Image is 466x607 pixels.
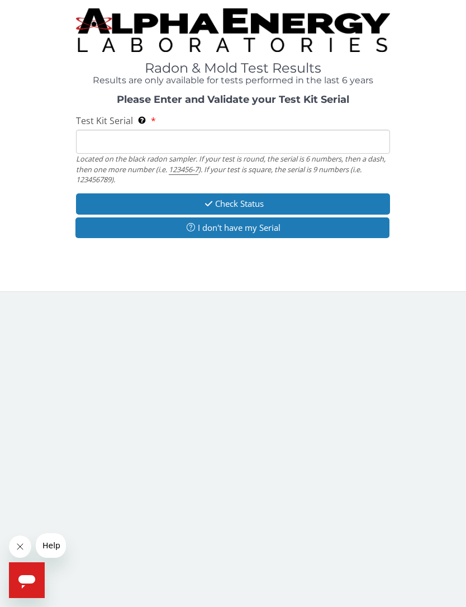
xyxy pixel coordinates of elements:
span: Test Kit Serial [76,115,133,127]
strong: Please Enter and Validate your Test Kit Serial [117,93,349,106]
h4: Results are only available for tests performed in the last 6 years [76,75,391,86]
h1: Radon & Mold Test Results [76,61,391,75]
iframe: Message from company [36,533,66,558]
button: Check Status [76,193,391,214]
button: I don't have my Serial [75,217,390,238]
div: Located on the black radon sampler. If your test is round, the serial is 6 numbers, then a dash, ... [76,154,391,184]
iframe: Button to launch messaging window [9,562,45,598]
iframe: Close message [9,535,31,558]
img: TightCrop.jpg [76,8,391,52]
